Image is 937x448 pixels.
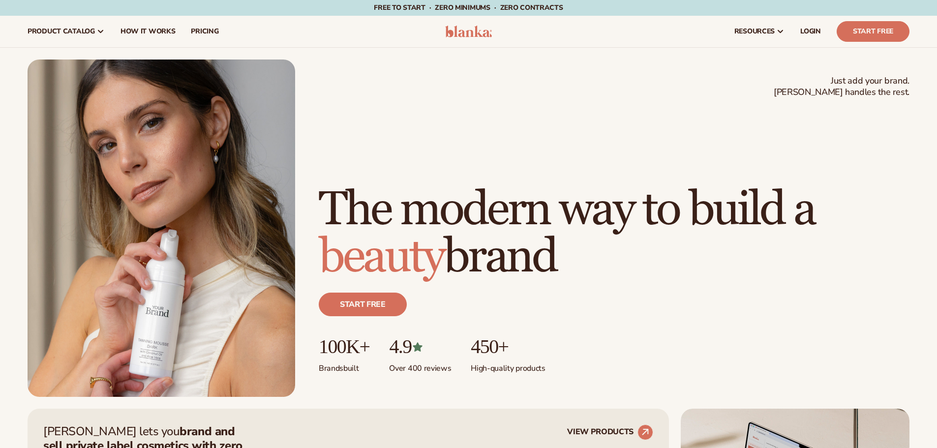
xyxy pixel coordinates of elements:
[389,358,451,374] p: Over 400 reviews
[319,186,909,281] h1: The modern way to build a brand
[800,28,821,35] span: LOGIN
[191,28,218,35] span: pricing
[374,3,563,12] span: Free to start · ZERO minimums · ZERO contracts
[567,424,653,440] a: VIEW PRODUCTS
[183,16,226,47] a: pricing
[319,293,407,316] a: Start free
[28,60,295,397] img: Female holding tanning mousse.
[792,16,829,47] a: LOGIN
[121,28,176,35] span: How It Works
[319,358,369,374] p: Brands built
[20,16,113,47] a: product catalog
[726,16,792,47] a: resources
[471,358,545,374] p: High-quality products
[471,336,545,358] p: 450+
[734,28,775,35] span: resources
[113,16,183,47] a: How It Works
[319,228,444,286] span: beauty
[389,336,451,358] p: 4.9
[28,28,95,35] span: product catalog
[774,75,909,98] span: Just add your brand. [PERSON_NAME] handles the rest.
[319,336,369,358] p: 100K+
[837,21,909,42] a: Start Free
[445,26,492,37] img: logo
